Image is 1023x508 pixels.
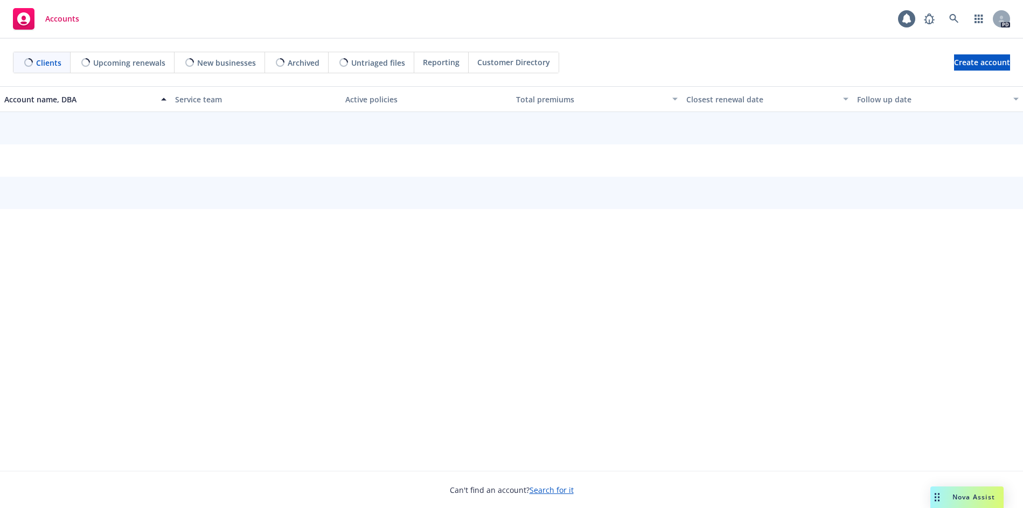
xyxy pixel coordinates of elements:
[512,86,683,112] button: Total premiums
[682,86,853,112] button: Closest renewal date
[345,94,507,105] div: Active policies
[197,57,256,68] span: New businesses
[930,486,1004,508] button: Nova Assist
[516,94,666,105] div: Total premiums
[954,54,1010,71] a: Create account
[36,57,61,68] span: Clients
[530,485,574,495] a: Search for it
[943,8,965,30] a: Search
[351,57,405,68] span: Untriaged files
[175,94,337,105] div: Service team
[477,57,550,68] span: Customer Directory
[423,57,460,68] span: Reporting
[857,94,1007,105] div: Follow up date
[341,86,512,112] button: Active policies
[171,86,342,112] button: Service team
[918,8,940,30] a: Report a Bug
[93,57,165,68] span: Upcoming renewals
[968,8,990,30] a: Switch app
[4,94,155,105] div: Account name, DBA
[450,484,574,496] span: Can't find an account?
[288,57,319,68] span: Archived
[9,4,83,34] a: Accounts
[930,486,944,508] div: Drag to move
[954,52,1010,73] span: Create account
[45,15,79,23] span: Accounts
[952,492,995,502] span: Nova Assist
[686,94,837,105] div: Closest renewal date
